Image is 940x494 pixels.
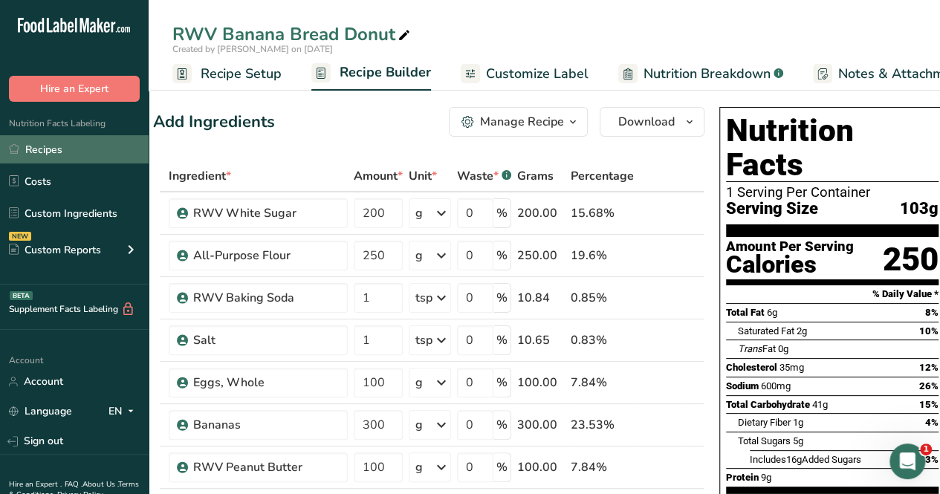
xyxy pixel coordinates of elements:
[480,113,564,131] div: Manage Recipe
[726,240,854,254] div: Amount Per Serving
[919,380,939,391] span: 26%
[517,374,565,391] div: 100.00
[797,325,807,337] span: 2g
[726,254,854,276] div: Calories
[761,380,791,391] span: 600mg
[571,458,634,476] div: 7.84%
[193,416,339,434] div: Bananas
[812,399,828,410] span: 41g
[738,343,776,354] span: Fat
[517,331,565,349] div: 10.65
[571,374,634,391] div: 7.84%
[172,57,282,91] a: Recipe Setup
[415,289,432,307] div: tsp
[457,167,511,185] div: Waste
[571,247,634,264] div: 19.6%
[726,472,759,483] span: Protein
[919,325,939,337] span: 10%
[738,435,791,446] span: Total Sugars
[415,458,423,476] div: g
[517,416,565,434] div: 300.00
[883,240,939,279] div: 250
[517,167,554,185] span: Grams
[726,200,818,218] span: Serving Size
[900,200,939,218] span: 103g
[9,232,31,241] div: NEW
[786,454,802,465] span: 16g
[65,479,82,490] a: FAQ .
[618,113,675,131] span: Download
[571,331,634,349] div: 0.83%
[600,107,704,137] button: Download
[193,458,339,476] div: RWV Peanut Butter
[108,403,140,420] div: EN
[779,362,804,373] span: 35mg
[172,43,333,55] span: Created by [PERSON_NAME] on [DATE]
[750,454,861,465] span: Includes Added Sugars
[193,331,339,349] div: Salt
[461,57,589,91] a: Customize Label
[354,167,403,185] span: Amount
[193,204,339,222] div: RWV White Sugar
[793,417,803,428] span: 1g
[415,331,432,349] div: tsp
[169,167,231,185] span: Ingredient
[153,110,275,134] div: Add Ingredients
[919,399,939,410] span: 15%
[9,398,72,424] a: Language
[193,247,339,264] div: All-Purpose Flour
[644,64,771,84] span: Nutrition Breakdown
[726,362,777,373] span: Cholesterol
[726,114,939,182] h1: Nutrition Facts
[618,57,783,91] a: Nutrition Breakdown
[571,289,634,307] div: 0.85%
[193,374,339,391] div: Eggs, Whole
[415,416,423,434] div: g
[517,247,565,264] div: 250.00
[726,285,939,303] section: % Daily Value *
[738,417,791,428] span: Dietary Fiber
[726,380,759,391] span: Sodium
[767,307,777,318] span: 6g
[761,472,771,483] span: 9g
[172,21,413,48] div: RWV Banana Bread Donut
[415,374,423,391] div: g
[9,76,140,102] button: Hire an Expert
[726,185,939,200] div: 1 Serving Per Container
[793,435,803,446] span: 5g
[409,167,437,185] span: Unit
[486,64,589,84] span: Customize Label
[311,56,431,91] a: Recipe Builder
[571,416,634,434] div: 23.53%
[193,289,339,307] div: RWV Baking Soda
[415,247,423,264] div: g
[517,289,565,307] div: 10.84
[738,325,794,337] span: Saturated Fat
[919,362,939,373] span: 12%
[925,417,939,428] span: 4%
[82,479,118,490] a: About Us .
[415,204,423,222] div: g
[738,343,762,354] i: Trans
[340,62,431,82] span: Recipe Builder
[449,107,588,137] button: Manage Recipe
[726,399,810,410] span: Total Carbohydrate
[726,307,765,318] span: Total Fat
[778,343,788,354] span: 0g
[925,307,939,318] span: 8%
[9,242,101,258] div: Custom Reports
[920,443,932,455] span: 1
[571,204,634,222] div: 15.68%
[9,479,62,490] a: Hire an Expert .
[517,458,565,476] div: 100.00
[571,167,634,185] span: Percentage
[919,454,939,465] span: 33%
[889,443,925,479] iframe: Intercom live chat
[517,204,565,222] div: 200.00
[201,64,282,84] span: Recipe Setup
[10,291,33,300] div: BETA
